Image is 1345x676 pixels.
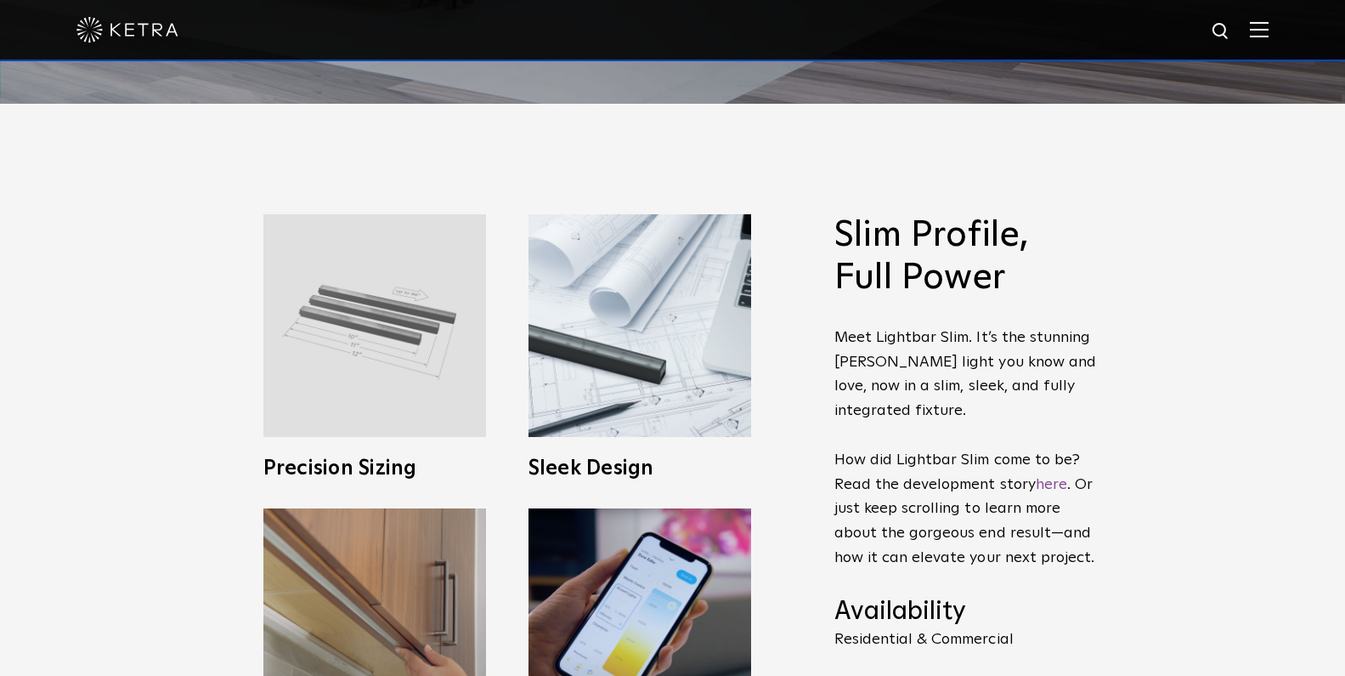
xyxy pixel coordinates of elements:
[263,214,486,437] img: L30_Custom_Length_Black-2
[1250,21,1269,37] img: Hamburger%20Nav.svg
[263,458,486,479] h3: Precision Sizing
[834,596,1098,628] h4: Availability
[1036,477,1067,492] a: here
[834,326,1098,571] p: Meet Lightbar Slim. It’s the stunning [PERSON_NAME] light you know and love, now in a slim, sleek...
[76,17,178,43] img: ketra-logo-2019-white
[834,214,1098,300] h2: Slim Profile, Full Power
[1211,21,1232,43] img: search icon
[834,632,1098,647] p: Residential & Commercial
[528,458,751,479] h3: Sleek Design
[528,214,751,437] img: L30_SlimProfile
